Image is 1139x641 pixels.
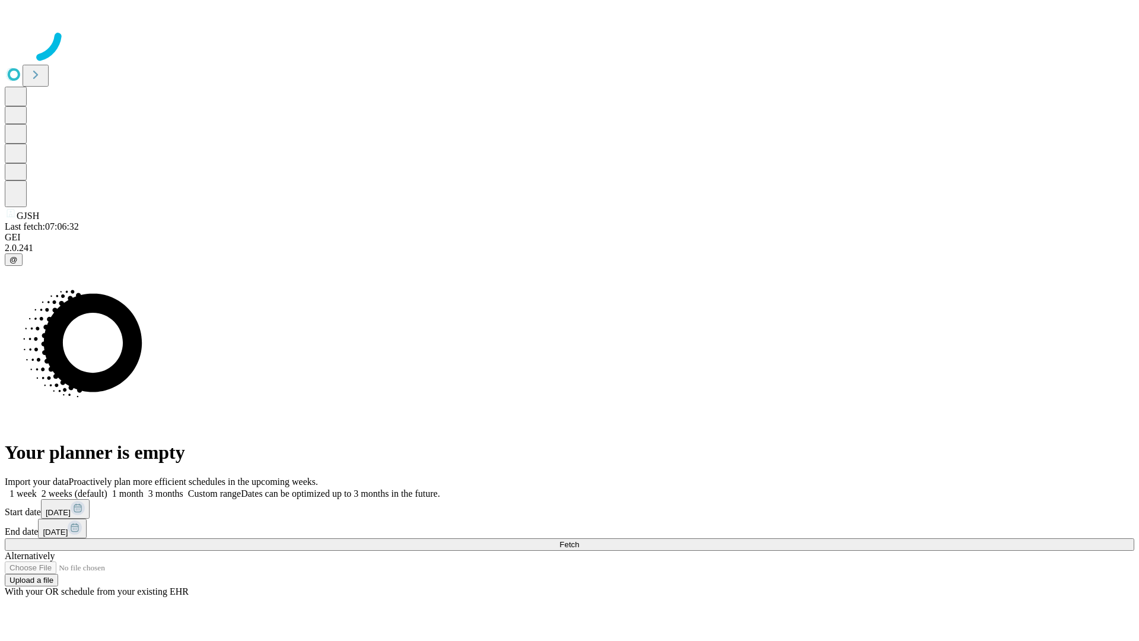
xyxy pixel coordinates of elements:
[46,508,71,517] span: [DATE]
[69,477,318,487] span: Proactively plan more efficient schedules in the upcoming weeks.
[5,253,23,266] button: @
[5,477,69,487] span: Import your data
[5,499,1134,519] div: Start date
[9,255,18,264] span: @
[559,540,579,549] span: Fetch
[5,243,1134,253] div: 2.0.241
[38,519,87,538] button: [DATE]
[241,488,440,499] span: Dates can be optimized up to 3 months in the future.
[5,519,1134,538] div: End date
[112,488,144,499] span: 1 month
[9,488,37,499] span: 1 week
[42,488,107,499] span: 2 weeks (default)
[5,574,58,586] button: Upload a file
[5,232,1134,243] div: GEI
[5,551,55,561] span: Alternatively
[5,221,79,231] span: Last fetch: 07:06:32
[5,442,1134,464] h1: Your planner is empty
[5,586,189,596] span: With your OR schedule from your existing EHR
[188,488,241,499] span: Custom range
[17,211,39,221] span: GJSH
[148,488,183,499] span: 3 months
[41,499,90,519] button: [DATE]
[5,538,1134,551] button: Fetch
[43,528,68,537] span: [DATE]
